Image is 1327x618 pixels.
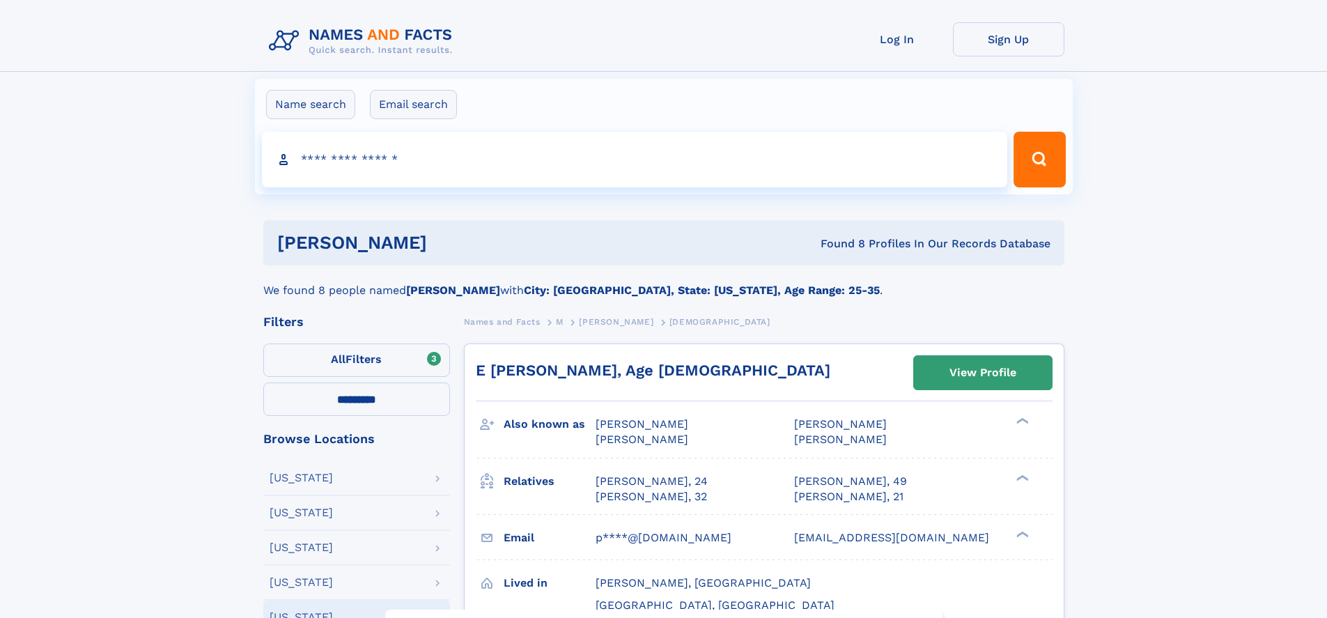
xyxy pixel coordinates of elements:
[1013,417,1030,426] div: ❯
[263,265,1064,299] div: We found 8 people named with .
[266,90,355,119] label: Name search
[476,362,830,379] a: E [PERSON_NAME], Age [DEMOGRAPHIC_DATA]
[524,284,880,297] b: City: [GEOGRAPHIC_DATA], State: [US_STATE], Age Range: 25-35
[794,531,989,544] span: [EMAIL_ADDRESS][DOMAIN_NAME]
[953,22,1064,56] a: Sign Up
[504,571,596,595] h3: Lived in
[277,234,624,252] h1: [PERSON_NAME]
[596,576,811,589] span: [PERSON_NAME], [GEOGRAPHIC_DATA]
[504,526,596,550] h3: Email
[263,433,450,445] div: Browse Locations
[504,412,596,436] h3: Also known as
[464,313,541,330] a: Names and Facts
[596,489,707,504] a: [PERSON_NAME], 32
[596,474,708,489] a: [PERSON_NAME], 24
[914,356,1052,389] a: View Profile
[1013,473,1030,482] div: ❯
[263,343,450,377] label: Filters
[504,470,596,493] h3: Relatives
[596,433,688,446] span: [PERSON_NAME]
[1013,530,1030,539] div: ❯
[370,90,457,119] label: Email search
[579,313,653,330] a: [PERSON_NAME]
[794,433,887,446] span: [PERSON_NAME]
[623,236,1050,252] div: Found 8 Profiles In Our Records Database
[262,132,1008,187] input: search input
[556,313,564,330] a: M
[270,577,333,588] div: [US_STATE]
[263,316,450,328] div: Filters
[270,472,333,484] div: [US_STATE]
[579,317,653,327] span: [PERSON_NAME]
[794,417,887,431] span: [PERSON_NAME]
[406,284,500,297] b: [PERSON_NAME]
[794,489,903,504] a: [PERSON_NAME], 21
[841,22,953,56] a: Log In
[1014,132,1065,187] button: Search Button
[596,417,688,431] span: [PERSON_NAME]
[270,542,333,553] div: [US_STATE]
[669,317,770,327] span: [DEMOGRAPHIC_DATA]
[270,507,333,518] div: [US_STATE]
[263,22,464,60] img: Logo Names and Facts
[596,598,835,612] span: [GEOGRAPHIC_DATA], [GEOGRAPHIC_DATA]
[556,317,564,327] span: M
[794,474,907,489] a: [PERSON_NAME], 49
[949,357,1016,389] div: View Profile
[331,353,346,366] span: All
